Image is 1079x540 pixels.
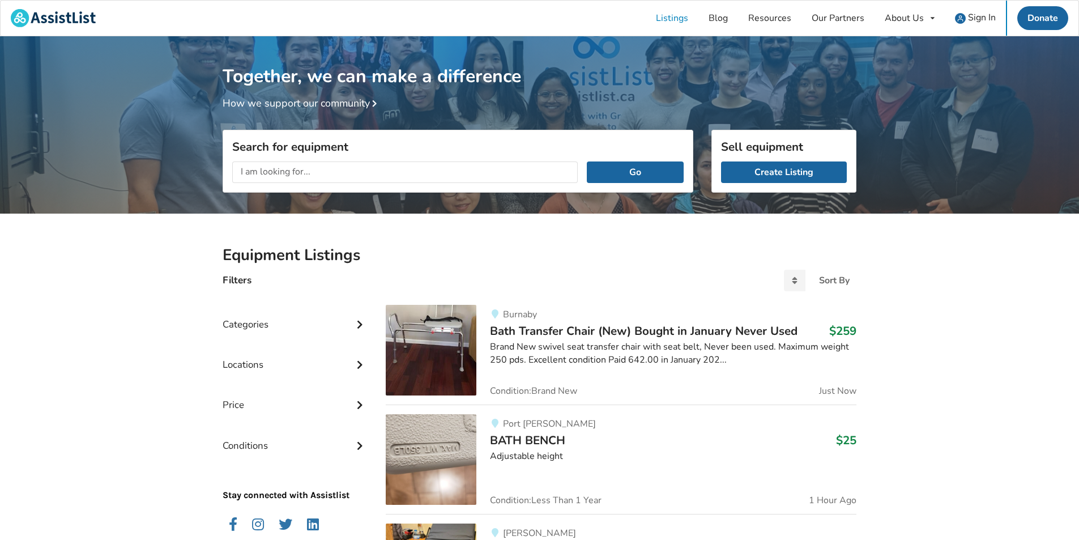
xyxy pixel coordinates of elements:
h2: Equipment Listings [223,245,856,265]
h3: $259 [829,324,856,338]
a: Our Partners [801,1,875,36]
div: Price [223,376,368,416]
img: bathroom safety-bath bench [386,414,476,505]
span: Condition: Less Than 1 Year [490,496,602,505]
a: user icon Sign In [945,1,1006,36]
h4: Filters [223,274,251,287]
img: assistlist-logo [11,9,96,27]
a: bathroom safety-bath transfer chair (new) bought in january never usedBurnabyBath Transfer Chair ... [386,305,856,405]
img: bathroom safety-bath transfer chair (new) bought in january never used [386,305,476,396]
h3: Search for equipment [232,139,684,154]
a: Donate [1017,6,1068,30]
a: Create Listing [721,161,847,183]
a: Blog [698,1,738,36]
a: Resources [738,1,801,36]
div: Locations [223,336,368,376]
div: Brand New swivel seat transfer chair with seat belt, Never been used. Maximum weight 250 pds. Exc... [490,341,856,367]
span: Sign In [968,11,996,24]
span: BATH BENCH [490,432,565,448]
a: Listings [646,1,698,36]
div: Adjustable height [490,450,856,463]
span: [PERSON_NAME] [503,527,576,539]
span: Port [PERSON_NAME] [503,418,596,430]
h3: $25 [836,433,856,448]
div: Categories [223,296,368,336]
div: Sort By [819,276,850,285]
img: user icon [955,13,966,24]
span: Burnaby [503,308,537,321]
a: bathroom safety-bath bench Port [PERSON_NAME]BATH BENCH$25Adjustable heightCondition:Less Than 1 ... [386,405,856,514]
input: I am looking for... [232,161,578,183]
h3: Sell equipment [721,139,847,154]
span: Condition: Brand New [490,386,577,396]
h1: Together, we can make a difference [223,36,856,88]
span: 1 Hour Ago [809,496,856,505]
p: Stay connected with Assistlist [223,457,368,502]
span: Just Now [819,386,856,396]
div: Conditions [223,417,368,457]
span: Bath Transfer Chair (New) Bought in January Never Used [490,323,797,339]
div: About Us [885,14,924,23]
button: Go [587,161,684,183]
a: How we support our community [223,96,381,110]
